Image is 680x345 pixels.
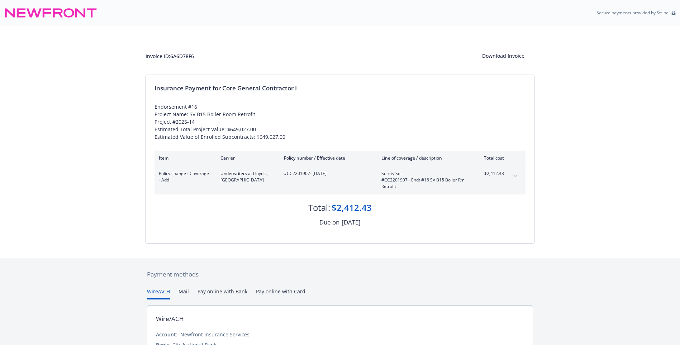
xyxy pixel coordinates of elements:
span: Underwriters at Lloyd's, [GEOGRAPHIC_DATA] [220,170,272,183]
div: Account: [156,331,177,338]
button: expand content [510,170,521,182]
div: Insurance Payment for Core General Contractor I [154,84,526,93]
span: #CC2201907 - [DATE] [284,170,370,177]
div: Total: [308,202,330,214]
div: Line of coverage / description [381,155,466,161]
div: Item [159,155,209,161]
div: Payment methods [147,270,533,279]
div: Due on [319,218,339,227]
div: Carrier [220,155,272,161]
div: Total cost [477,155,504,161]
button: Pay online with Card [256,288,305,299]
button: Download Invoice [472,49,534,63]
div: Wire/ACH [156,314,184,323]
span: Surety Sdi [381,170,466,177]
button: Pay online with Bank [198,288,247,299]
div: $2,412.43 [332,202,372,214]
span: $2,412.43 [477,170,504,177]
div: Endorsement #16 Project Name: SV B15 Boiler Room Retrofit Project #2025-14 Estimated Total Projec... [154,103,526,141]
div: Policy change - Coverage - AddUnderwriters at Lloyd's, [GEOGRAPHIC_DATA]#CC2201907- [DATE]Surety ... [154,166,526,194]
div: Policy number / Effective date [284,155,370,161]
div: Newfront Insurance Services [180,331,249,338]
button: Wire/ACH [147,288,170,299]
div: Invoice ID: 6A6D78F6 [146,52,194,60]
div: [DATE] [342,218,361,227]
p: Secure payments provided by Stripe [596,10,669,16]
span: Surety Sdi#CC2201907 - Endt #16 SV B15 Boiler Rm Retrofit [381,170,466,190]
button: Mail [179,288,189,299]
span: #CC2201907 - Endt #16 SV B15 Boiler Rm Retrofit [381,177,466,190]
span: Policy change - Coverage - Add [159,170,209,183]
